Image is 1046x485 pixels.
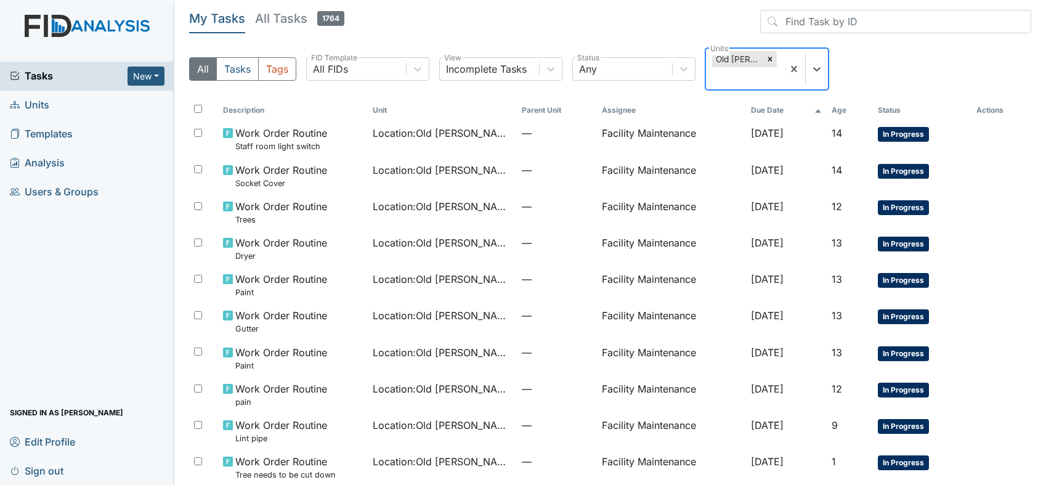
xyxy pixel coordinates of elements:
[373,272,513,287] span: Location : Old [PERSON_NAME].
[10,461,63,480] span: Sign out
[878,200,929,215] span: In Progress
[235,235,327,262] span: Work Order Routine Dryer
[235,418,327,444] span: Work Order Routine Lint pipe
[712,51,763,67] div: Old [PERSON_NAME].
[10,403,123,422] span: Signed in as [PERSON_NAME]
[597,100,747,121] th: Assignee
[10,432,75,451] span: Edit Profile
[373,199,513,214] span: Location : Old [PERSON_NAME].
[873,100,971,121] th: Toggle SortBy
[235,199,327,226] span: Work Order Routine Trees
[189,57,217,81] button: All
[579,62,597,76] div: Any
[597,303,747,340] td: Facility Maintenance
[194,105,202,113] input: Toggle All Rows Selected
[235,308,327,335] span: Work Order Routine Gutter
[751,309,784,322] span: [DATE]
[235,163,327,189] span: Work Order Routine Socket Cover
[235,177,327,189] small: Socket Cover
[878,383,929,397] span: In Progress
[832,237,842,249] span: 13
[373,308,513,323] span: Location : Old [PERSON_NAME].
[878,346,929,361] span: In Progress
[128,67,164,86] button: New
[235,141,327,152] small: Staff room light switch
[517,100,596,121] th: Toggle SortBy
[235,272,327,298] span: Work Order Routine Paint
[597,340,747,377] td: Facility Maintenance
[751,419,784,431] span: [DATE]
[522,381,591,396] span: —
[10,96,49,115] span: Units
[751,200,784,213] span: [DATE]
[832,383,842,395] span: 12
[10,182,99,202] span: Users & Groups
[235,433,327,444] small: Lint pipe
[446,62,527,76] div: Incomplete Tasks
[373,454,513,469] span: Location : Old [PERSON_NAME].
[373,163,513,177] span: Location : Old [PERSON_NAME].
[827,100,872,121] th: Toggle SortBy
[189,10,245,27] h5: My Tasks
[235,454,336,481] span: Work Order Routine Tree needs to be cut down
[832,309,842,322] span: 13
[832,273,842,285] span: 13
[522,126,591,141] span: —
[522,418,591,433] span: —
[746,100,827,121] th: Toggle SortBy
[597,413,747,449] td: Facility Maintenance
[597,267,747,303] td: Facility Maintenance
[235,250,327,262] small: Dryer
[10,153,65,173] span: Analysis
[235,381,327,408] span: Work Order Routine pain
[760,10,1031,33] input: Find Task by ID
[751,237,784,249] span: [DATE]
[522,308,591,323] span: —
[751,383,784,395] span: [DATE]
[832,127,842,139] span: 14
[878,127,929,142] span: In Progress
[522,345,591,360] span: —
[235,214,327,226] small: Trees
[597,230,747,267] td: Facility Maintenance
[597,194,747,230] td: Facility Maintenance
[373,235,513,250] span: Location : Old [PERSON_NAME].
[878,455,929,470] span: In Progress
[10,68,128,83] a: Tasks
[522,163,591,177] span: —
[832,455,836,468] span: 1
[235,126,327,152] span: Work Order Routine Staff room light switch
[235,469,336,481] small: Tree needs to be cut down
[235,287,327,298] small: Paint
[878,164,929,179] span: In Progress
[878,237,929,251] span: In Progress
[522,235,591,250] span: —
[522,199,591,214] span: —
[597,377,747,413] td: Facility Maintenance
[751,273,784,285] span: [DATE]
[313,62,348,76] div: All FIDs
[373,126,513,141] span: Location : Old [PERSON_NAME].
[878,419,929,434] span: In Progress
[751,455,784,468] span: [DATE]
[878,273,929,288] span: In Progress
[597,158,747,194] td: Facility Maintenance
[235,323,327,335] small: Gutter
[373,345,513,360] span: Location : Old [PERSON_NAME].
[832,346,842,359] span: 13
[832,419,838,431] span: 9
[10,124,73,144] span: Templates
[255,10,344,27] h5: All Tasks
[522,272,591,287] span: —
[373,418,513,433] span: Location : Old [PERSON_NAME].
[317,11,344,26] span: 1764
[832,164,842,176] span: 14
[597,121,747,157] td: Facility Maintenance
[971,100,1031,121] th: Actions
[235,396,327,408] small: pain
[235,360,327,372] small: Paint
[258,57,296,81] button: Tags
[235,345,327,372] span: Work Order Routine Paint
[218,100,368,121] th: Toggle SortBy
